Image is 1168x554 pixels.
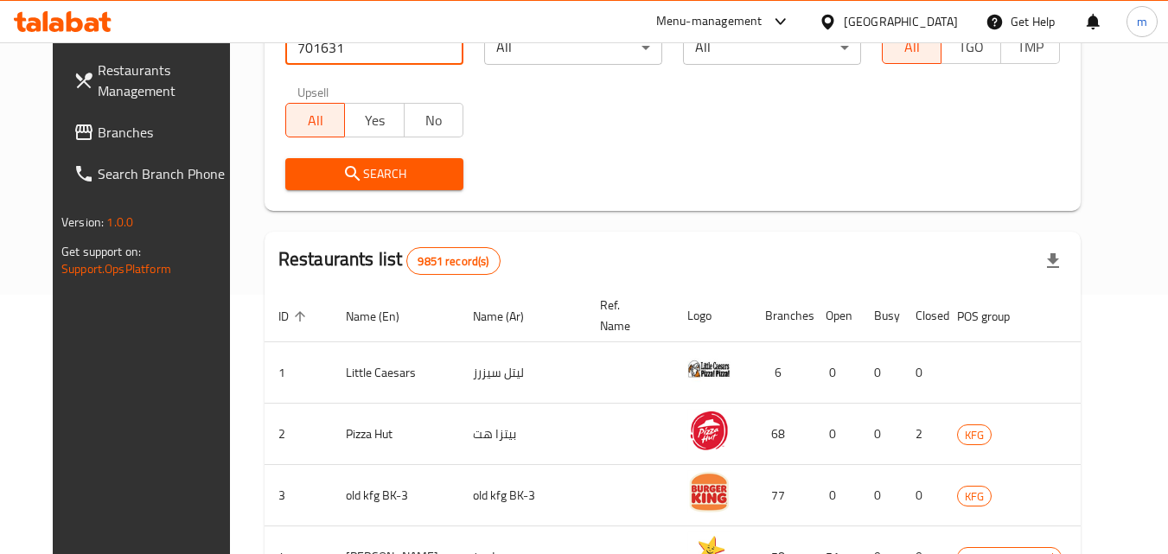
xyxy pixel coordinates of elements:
span: No [412,108,456,133]
td: بيتزا هت [459,404,586,465]
span: m [1137,12,1147,31]
img: Little Caesars [687,347,731,391]
th: Closed [902,290,943,342]
td: 0 [812,342,860,404]
a: Search Branch Phone [60,153,248,194]
button: Search [285,158,463,190]
span: Name (En) [346,306,422,327]
th: Logo [673,290,751,342]
a: Support.OpsPlatform [61,258,171,280]
span: ID [278,306,311,327]
span: TGO [948,35,993,60]
button: Yes [344,103,404,137]
span: Branches [98,122,234,143]
label: Upsell [297,86,329,98]
input: Search for restaurant name or ID.. [285,30,463,65]
span: Search Branch Phone [98,163,234,184]
span: Yes [352,108,397,133]
div: Total records count [406,247,500,275]
span: All [293,108,338,133]
span: POS group [957,306,1032,327]
td: Pizza Hut [332,404,459,465]
span: Ref. Name [600,295,653,336]
td: 0 [902,465,943,526]
img: old kfg BK-3 [687,470,731,513]
td: 6 [751,342,812,404]
td: 0 [902,342,943,404]
td: 2 [902,404,943,465]
button: No [404,103,463,137]
td: 0 [812,404,860,465]
td: 0 [860,404,902,465]
h2: Restaurants list [278,246,501,275]
div: All [484,30,662,65]
td: 3 [265,465,332,526]
span: TMP [1008,35,1053,60]
div: All [683,30,861,65]
td: Little Caesars [332,342,459,404]
a: Branches [60,111,248,153]
span: All [890,35,935,60]
td: old kfg BK-3 [332,465,459,526]
td: 0 [812,465,860,526]
td: 0 [860,465,902,526]
span: Restaurants Management [98,60,234,101]
span: Get support on: [61,240,141,263]
span: 9851 record(s) [407,253,499,270]
img: Pizza Hut [687,409,731,452]
th: Branches [751,290,812,342]
span: KFG [958,487,991,506]
th: Open [812,290,860,342]
span: Search [299,163,450,185]
td: 2 [265,404,332,465]
th: Busy [860,290,902,342]
span: KFG [958,425,991,445]
button: TMP [1000,29,1060,64]
a: Restaurants Management [60,49,248,111]
div: [GEOGRAPHIC_DATA] [844,12,958,31]
button: All [882,29,941,64]
div: Export file [1032,240,1074,282]
td: old kfg BK-3 [459,465,586,526]
button: All [285,103,345,137]
div: Menu-management [656,11,763,32]
span: Version: [61,211,104,233]
td: 1 [265,342,332,404]
span: Name (Ar) [473,306,546,327]
td: ليتل سيزرز [459,342,586,404]
td: 77 [751,465,812,526]
td: 68 [751,404,812,465]
td: 0 [860,342,902,404]
span: 1.0.0 [106,211,133,233]
button: TGO [941,29,1000,64]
